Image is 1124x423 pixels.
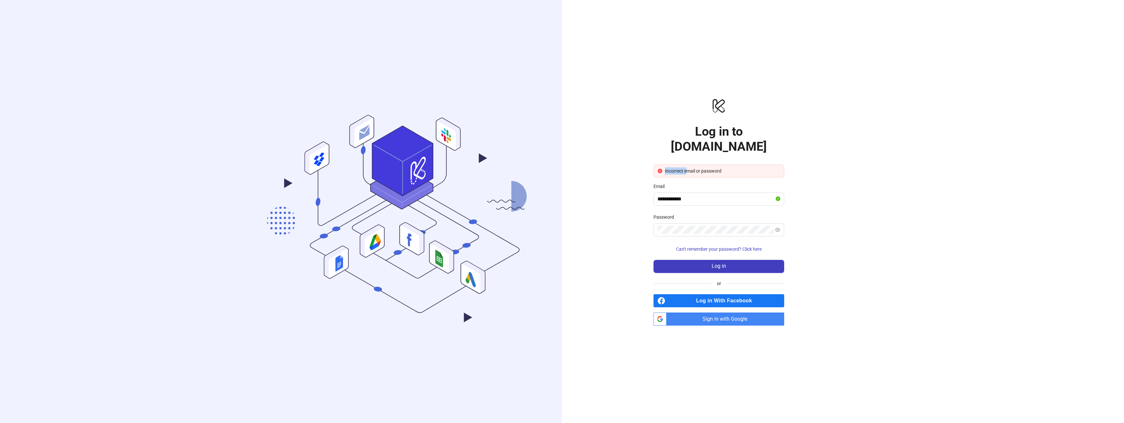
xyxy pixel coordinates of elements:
label: Password [653,213,678,221]
button: Log in [653,260,784,273]
input: Email [657,195,774,203]
label: Email [653,183,669,190]
button: Can't remember your password? Click here [653,244,784,255]
span: Log in [712,263,726,269]
span: Sign in with Google [669,313,784,326]
h1: Log in to [DOMAIN_NAME] [653,124,784,154]
a: Sign in with Google [653,313,784,326]
span: or [712,280,726,287]
div: Incorrect email or password [665,167,780,175]
span: Can't remember your password? Click here [676,246,762,252]
a: Log in With Facebook [653,294,784,307]
span: close-circle [658,169,662,173]
span: eye [775,227,780,232]
span: Log in With Facebook [668,294,784,307]
a: Can't remember your password? Click here [653,246,784,252]
input: Password [657,226,774,234]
